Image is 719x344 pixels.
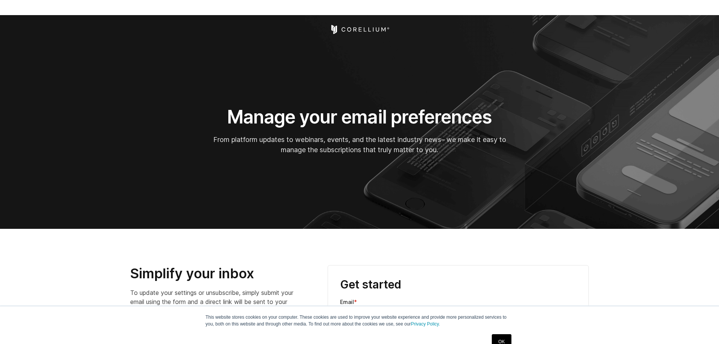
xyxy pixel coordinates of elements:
[340,278,577,292] h3: Get started
[411,321,440,327] a: Privacy Policy.
[340,299,354,305] span: Email
[206,314,514,327] p: This website stores cookies on your computer. These cookies are used to improve your website expe...
[209,106,511,128] h1: Manage your email preferences
[130,288,294,315] p: To update your settings or unsubscribe, simply submit your email using the form and a direct link...
[329,25,390,34] a: Corellium Home
[130,265,294,282] h2: Simplify your inbox
[209,134,511,155] p: From platform updates to webinars, events, and the latest industry news– we make it easy to manag...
